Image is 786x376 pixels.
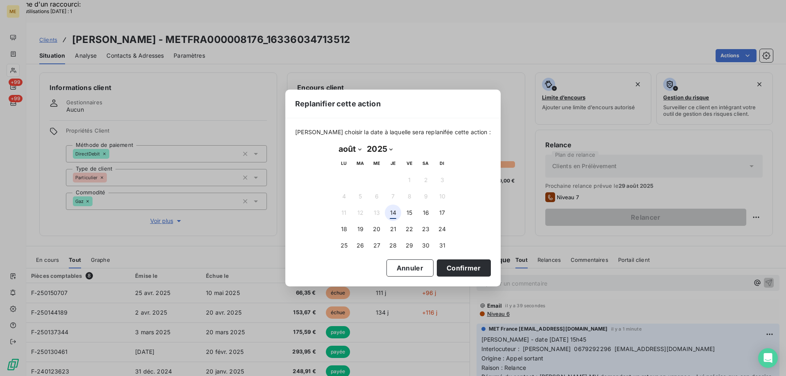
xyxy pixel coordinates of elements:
th: mardi [352,155,368,172]
button: 7 [385,188,401,205]
button: 15 [401,205,418,221]
button: 3 [434,172,450,188]
button: 27 [368,237,385,254]
button: 9 [418,188,434,205]
button: 2 [418,172,434,188]
button: 19 [352,221,368,237]
button: 16 [418,205,434,221]
div: Open Intercom Messenger [758,348,778,368]
button: 22 [401,221,418,237]
button: 28 [385,237,401,254]
button: 25 [336,237,352,254]
button: 4 [336,188,352,205]
th: mercredi [368,155,385,172]
button: 6 [368,188,385,205]
th: dimanche [434,155,450,172]
button: Confirmer [437,259,491,277]
button: 11 [336,205,352,221]
button: Annuler [386,259,434,277]
th: jeudi [385,155,401,172]
button: 13 [368,205,385,221]
button: 14 [385,205,401,221]
th: vendredi [401,155,418,172]
button: 20 [368,221,385,237]
button: 26 [352,237,368,254]
button: 24 [434,221,450,237]
button: 1 [401,172,418,188]
button: 5 [352,188,368,205]
button: 10 [434,188,450,205]
button: 12 [352,205,368,221]
button: 18 [336,221,352,237]
button: 31 [434,237,450,254]
th: samedi [418,155,434,172]
button: 23 [418,221,434,237]
button: 30 [418,237,434,254]
button: 8 [401,188,418,205]
button: 29 [401,237,418,254]
button: 21 [385,221,401,237]
button: 17 [434,205,450,221]
span: Replanifier cette action [295,98,381,109]
th: lundi [336,155,352,172]
span: [PERSON_NAME] choisir la date à laquelle sera replanifée cette action : [295,128,491,136]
